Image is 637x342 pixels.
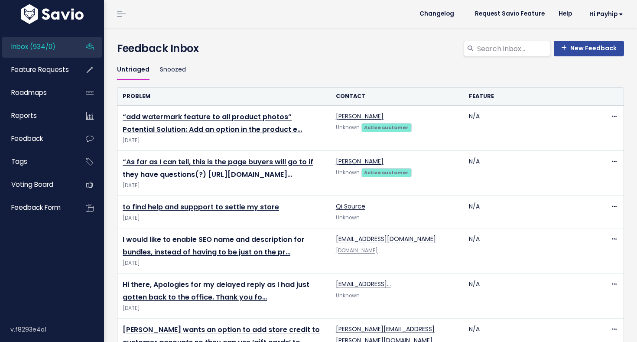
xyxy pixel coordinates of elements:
span: Unknown [336,214,360,221]
span: Feedback form [11,203,61,212]
a: [PERSON_NAME] [336,112,383,121]
td: N/A [464,151,597,196]
span: Voting Board [11,180,53,189]
a: Untriaged [117,60,149,80]
a: Hi Payhip [579,7,630,21]
span: [DATE] [123,214,325,223]
span: [DATE] [123,304,325,313]
a: New Feedback [554,41,624,56]
span: [DATE] [123,181,325,190]
a: Hi there, Apologies for my delayed reply as I had just gotten back to the office. Thank you fo… [123,280,309,302]
td: N/A [464,196,597,228]
th: Contact [331,88,464,105]
a: [PERSON_NAME] [336,157,383,166]
a: [EMAIL_ADDRESS]… [336,280,391,288]
a: Active customer [361,123,412,131]
a: [EMAIL_ADDRESS][DOMAIN_NAME] [336,235,436,243]
a: Snoozed [160,60,186,80]
a: Voting Board [2,175,72,195]
span: Unknown [336,292,360,299]
a: Reports [2,106,72,126]
a: Request Savio Feature [468,7,552,20]
a: Feedback form [2,198,72,218]
span: [DATE] [123,136,325,145]
a: Roadmaps [2,83,72,103]
a: “As far as I can tell, this is the page buyers will go to if they have questions(?) [URL][DOMAIN_... [123,157,313,179]
strong: Active customer [364,124,409,131]
strong: Active customer [364,169,409,176]
a: [DOMAIN_NAME] [336,247,378,254]
span: Unknown [336,169,360,176]
img: logo-white.9d6f32f41409.svg [19,4,86,24]
span: Tags [11,157,27,166]
span: Roadmaps [11,88,47,97]
a: Tags [2,152,72,172]
input: Search inbox... [476,41,550,56]
a: Active customer [361,168,412,176]
a: Qi Source [336,202,365,211]
span: Inbox (934/0) [11,42,55,51]
th: Feature [464,88,597,105]
ul: Filter feature requests [117,60,624,80]
td: N/A [464,274,597,319]
span: Changelog [419,11,454,17]
span: Unknown [336,124,360,131]
a: “add watermark feature to all product photos” Potential Solution: Add an option in the product e… [123,112,302,134]
span: Feature Requests [11,65,69,74]
a: I would like to enable SEO name and description for bundles, instead of having to be just on the pr… [123,235,305,257]
a: Help [552,7,579,20]
a: Feature Requests [2,60,72,80]
span: Feedback [11,134,43,143]
td: N/A [464,106,597,151]
div: v.f8293e4a1 [10,318,104,341]
a: to find help and suppport to settle my store [123,202,279,212]
td: N/A [464,228,597,274]
h4: Feedback Inbox [117,41,624,56]
a: Feedback [2,129,72,149]
th: Problem [117,88,331,105]
span: Reports [11,111,37,120]
span: [DATE] [123,259,325,268]
span: Hi Payhip [589,11,623,17]
a: Inbox (934/0) [2,37,72,57]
